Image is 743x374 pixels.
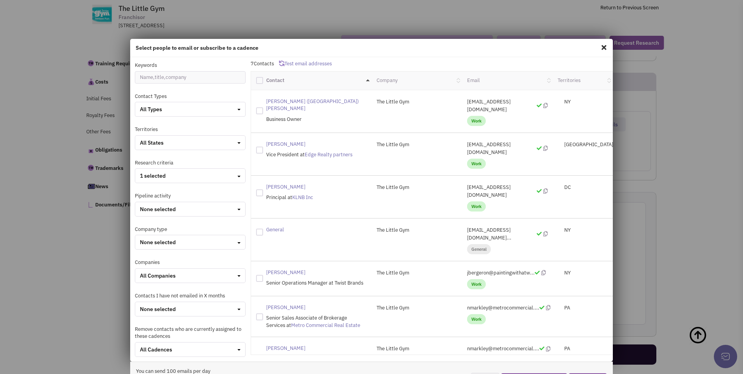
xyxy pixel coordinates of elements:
[467,141,548,156] p: ashaw@edge-re.com
[251,60,254,67] span: 7
[467,98,548,114] p: areid@thelittlegym.com
[371,184,462,191] div: The Little Gym
[266,280,363,286] span: Senior Operations Manager at Twist Brands
[266,304,305,311] spn: [PERSON_NAME]
[135,93,167,100] label: Contact Types
[135,126,158,133] label: Territories
[266,116,302,122] span: Business Owner
[467,269,548,277] p: jbergeron@paintingwithatwist.com
[286,322,360,329] span: at
[135,71,246,84] input: Name,title,company
[266,77,284,84] a: Contact
[553,304,613,312] div: PA
[558,77,581,84] a: Territories
[371,226,462,234] div: The Little Gym
[135,159,173,167] label: Research criteria
[140,106,162,113] span: All Types
[371,304,462,312] div: The Little Gym
[140,139,164,146] span: All States
[284,60,332,67] span: Test email addresses
[135,259,160,266] label: Companies
[266,269,305,276] spn: [PERSON_NAME]
[136,44,608,51] h4: Select people to email or subscribe to a cadence
[467,159,486,169] span: Work
[266,345,305,351] spn: [PERSON_NAME]
[140,306,176,313] span: None selected
[140,272,176,279] span: All Companies
[266,98,359,112] spn: [PERSON_NAME] ([GEOGRAPHIC_DATA]) [PERSON_NAME]
[140,172,166,179] span: 1 selected
[371,141,462,149] div: The Little Gym
[135,168,246,183] button: 1 selected
[135,202,246,217] button: None selected
[467,226,548,242] p: marketing@thelittlegym.com
[140,346,172,353] span: All Cadences
[291,322,360,329] a: Metro Commercial Real Estate
[140,206,176,213] span: None selected
[467,279,486,289] span: Work
[266,184,305,190] spn: [PERSON_NAME]
[135,135,246,150] button: All States
[467,244,491,254] span: general
[467,116,486,126] span: Work
[377,77,398,84] a: Company
[288,194,313,201] span: at
[305,151,352,158] a: Edge Realty partners
[266,151,299,158] span: Vice President
[467,201,486,211] span: Work
[553,269,613,277] div: NY
[292,194,313,201] a: KLNB Inc
[135,226,167,233] label: Company type
[135,292,225,300] label: Contacts I have not emailed in X months
[553,345,613,353] div: PA
[266,226,284,233] spn: General
[467,345,548,353] p: nmarkley@metrocommercial.com
[553,184,613,191] div: DC
[371,98,462,106] div: The Little Gym
[300,151,352,158] span: at
[266,194,286,201] span: Principal
[251,60,613,68] p: Contacts
[135,62,157,69] label: Keywords
[266,315,347,329] span: Senior Sales Associate of Brokerage Services
[135,302,246,316] button: None selected
[135,342,246,357] button: All Cadences
[553,98,613,106] div: NY
[135,268,246,283] button: All Companies
[553,141,613,149] div: [GEOGRAPHIC_DATA]
[371,345,462,353] div: The Little Gym
[371,269,462,277] div: The Little Gym
[140,239,176,246] span: None selected
[467,314,486,324] span: Work
[135,326,246,340] label: Remove contacts who are currently assigned to these cadences
[135,192,171,200] label: Pipeline activity
[553,226,613,234] div: NY
[467,184,548,199] p: ccheney@klnb.com
[467,77,480,84] a: Email
[135,102,245,116] button: All Types
[266,141,305,147] spn: [PERSON_NAME]
[135,235,246,250] button: None selected
[467,304,548,312] p: nmarkley@metrocommercial.com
